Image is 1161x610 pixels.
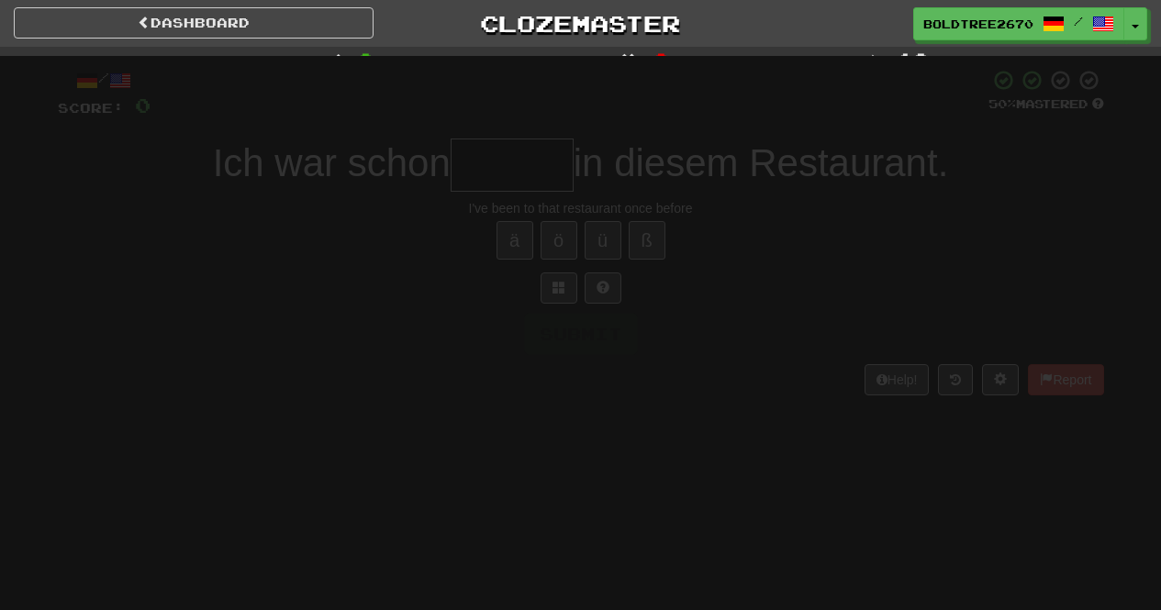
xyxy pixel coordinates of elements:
span: Score: [58,100,124,116]
span: 0 [358,49,374,71]
span: Incorrect [492,51,608,70]
span: : [325,53,345,69]
span: BoldTree2670 [923,16,1033,32]
span: 10 [898,49,929,71]
button: Report [1028,364,1103,395]
button: Switch sentence to multiple choice alt+p [541,272,577,304]
a: BoldTree2670 / [913,7,1124,40]
span: in diesem Restaurant. [574,141,949,184]
span: 50 % [988,96,1016,111]
button: ß [629,221,665,260]
span: 0 [653,49,669,71]
button: Submit [524,313,638,355]
button: Round history (alt+y) [938,364,973,395]
a: Clozemaster [401,7,761,39]
button: ö [541,221,577,260]
span: : [865,53,885,69]
div: / [58,69,151,92]
button: ü [585,221,621,260]
span: 0 [135,94,151,116]
button: Single letter hint - you only get 1 per sentence and score half the points! alt+h [585,272,621,304]
div: Mastered [988,96,1104,113]
span: To go [787,51,852,70]
div: I've been to that restaurant once before [58,199,1104,217]
button: Help! [865,364,930,395]
button: ä [497,221,533,260]
span: : [620,53,641,69]
span: Ich war schon [213,141,451,184]
a: Dashboard [14,7,374,39]
span: / [1074,15,1083,28]
span: Correct [222,51,312,70]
